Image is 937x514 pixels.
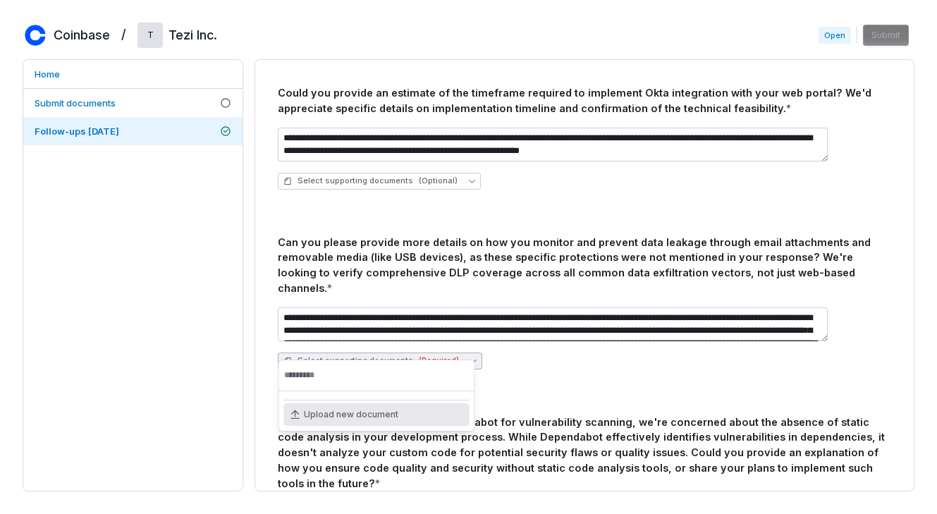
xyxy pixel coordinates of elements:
h2: Tezi Inc. [169,26,217,44]
div: Suggestions [278,391,475,432]
span: Select supporting documents [283,355,459,366]
h2: Coinbase [54,26,110,44]
a: Home [23,60,243,88]
span: (Required) [419,355,459,366]
div: Could you provide an estimate of the timeframe required to implement Okta integration with your w... [278,85,891,116]
div: Can you please provide more details on how you monitor and prevent data leakage through email att... [278,235,891,296]
span: Select supporting documents [283,176,458,186]
span: Submit documents [35,97,116,109]
a: Follow-ups [DATE] [23,117,243,145]
span: (Optional) [419,176,458,186]
h2: / [121,23,126,44]
span: Follow-ups [DATE] [35,126,119,137]
div: Given your reliance on GitHub Dependabot for vulnerability scanning, we're concerned about the ab... [278,415,891,491]
a: Submit documents [23,89,243,117]
span: Upload new document [304,409,398,420]
span: Open [819,27,851,44]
